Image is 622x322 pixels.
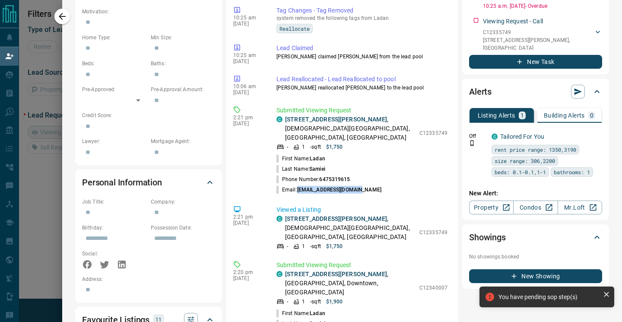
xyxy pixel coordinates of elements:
p: , [DEMOGRAPHIC_DATA][GEOGRAPHIC_DATA], [GEOGRAPHIC_DATA], [GEOGRAPHIC_DATA] [285,214,415,242]
p: Baths: [151,60,215,67]
a: [STREET_ADDRESS][PERSON_NAME] [285,116,387,123]
p: Home Type: [82,34,146,41]
p: C12335749 [483,29,593,36]
p: Email: [276,186,381,194]
p: Address: [82,275,215,283]
span: size range: 306,2200 [495,156,555,165]
p: Listing Alerts [478,112,515,118]
p: Company: [151,198,215,206]
div: condos.ca [276,271,282,277]
p: [DATE] [233,89,263,96]
p: [DATE] [233,220,263,226]
p: Birthday: [82,224,146,232]
a: [STREET_ADDRESS][PERSON_NAME] [285,271,387,277]
p: Job Title: [82,198,146,206]
div: Showings [469,227,602,248]
p: Tag Changes - Tag Removed [276,6,447,15]
p: No showings booked [469,253,602,261]
h2: Showings [469,230,506,244]
p: 2:21 pm [233,115,263,121]
p: [DATE] [233,21,263,27]
span: rent price range: 1350,3190 [495,145,576,154]
p: Min Size: [151,34,215,41]
p: 1 [302,143,305,151]
p: system removed the following tags from Ladan [276,15,447,21]
p: [STREET_ADDRESS][PERSON_NAME] , [GEOGRAPHIC_DATA] [483,36,593,52]
a: Mr.Loft [558,201,602,214]
p: 10:06 am [233,83,263,89]
p: Phone Number: [276,175,350,183]
div: C12335749[STREET_ADDRESS][PERSON_NAME],[GEOGRAPHIC_DATA] [483,27,602,54]
span: bathrooms: 1 [554,168,590,176]
p: , [DEMOGRAPHIC_DATA][GEOGRAPHIC_DATA], [GEOGRAPHIC_DATA], [GEOGRAPHIC_DATA] [285,115,415,142]
h2: Personal Information [82,175,162,189]
span: 6475319615 [319,176,350,182]
p: Mortgage Agent: [151,137,215,145]
p: Possession Date: [151,224,215,232]
div: condos.ca [492,134,498,140]
span: Ladan [310,310,325,316]
p: 10:25 am [233,15,263,21]
p: Viewed a Listing [276,205,447,214]
p: Viewing Request - Call [483,17,543,26]
p: - [287,242,288,250]
p: C12335749 [419,229,447,236]
p: $1,750 [326,242,343,250]
p: First Name: [276,309,325,317]
span: [EMAIL_ADDRESS][DOMAIN_NAME] [297,187,381,193]
span: Ladan [310,156,325,162]
p: 1 [520,112,524,118]
p: [PERSON_NAME] reallocated [PERSON_NAME] to the lead pool [276,84,447,92]
div: You have pending sop step(s) [498,293,600,300]
p: 2:21 pm [233,214,263,220]
p: Off [469,132,486,140]
p: Submitted Viewing Request [276,106,447,115]
p: Last Name: [276,165,325,173]
p: 1 [302,242,305,250]
div: Alerts [469,81,602,102]
p: 2:20 pm [233,269,263,275]
p: Pre-Approval Amount: [151,86,215,93]
button: New Task [469,55,602,69]
p: [DATE] [233,58,263,64]
p: - sqft [310,298,321,306]
p: $1,750 [326,143,343,151]
p: Beds: [82,60,146,67]
div: Personal Information [82,172,215,193]
span: Samiei [309,166,325,172]
svg: Push Notification Only [469,140,475,146]
p: Motivation: [82,8,215,16]
p: Pre-Approved: [82,86,146,93]
p: 1 [302,298,305,306]
p: Lead Reallocated - Lead Reallocated to pool [276,75,447,84]
h2: Alerts [469,85,492,99]
p: Lawyer: [82,137,146,145]
a: Property [469,201,514,214]
span: Reallocate [279,24,310,33]
p: [DATE] [233,275,263,281]
p: [DATE] [233,121,263,127]
p: - [287,298,288,306]
button: New Showing [469,269,602,283]
p: New Alert: [469,189,602,198]
p: - sqft [310,242,321,250]
div: condos.ca [276,216,282,222]
p: Credit Score: [82,112,215,119]
p: C12335749 [419,129,447,137]
p: Submitted Viewing Request [276,261,447,270]
p: Lead Claimed [276,44,447,53]
p: C12340007 [419,284,447,292]
p: 0 [590,112,593,118]
p: First Name: [276,155,325,163]
a: [STREET_ADDRESS][PERSON_NAME] [285,215,387,222]
span: beds: 0.1-0.1,1-1 [495,168,546,176]
p: - [287,143,288,151]
p: Social: [82,250,146,258]
p: [PERSON_NAME] claimed [PERSON_NAME] from the lead pool [276,53,447,61]
div: condos.ca [276,116,282,122]
p: 10:25 a.m. [DATE] - Overdue [483,2,602,10]
p: $1,900 [326,298,343,306]
p: - sqft [310,143,321,151]
a: Condos [513,201,558,214]
p: , [GEOGRAPHIC_DATA], Downtown, [GEOGRAPHIC_DATA] [285,270,415,297]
